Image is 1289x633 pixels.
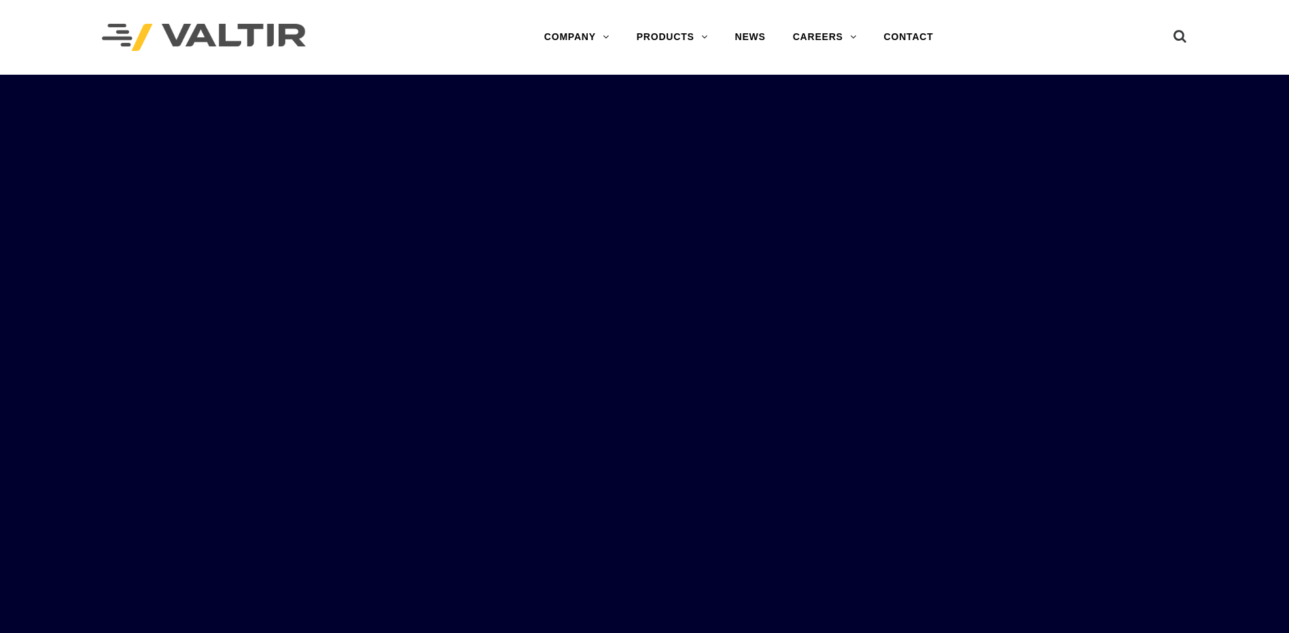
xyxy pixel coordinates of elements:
a: CONTACT [870,24,947,51]
a: COMPANY [531,24,623,51]
a: PRODUCTS [623,24,722,51]
img: Valtir [102,24,306,52]
a: NEWS [722,24,779,51]
a: CAREERS [779,24,870,51]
